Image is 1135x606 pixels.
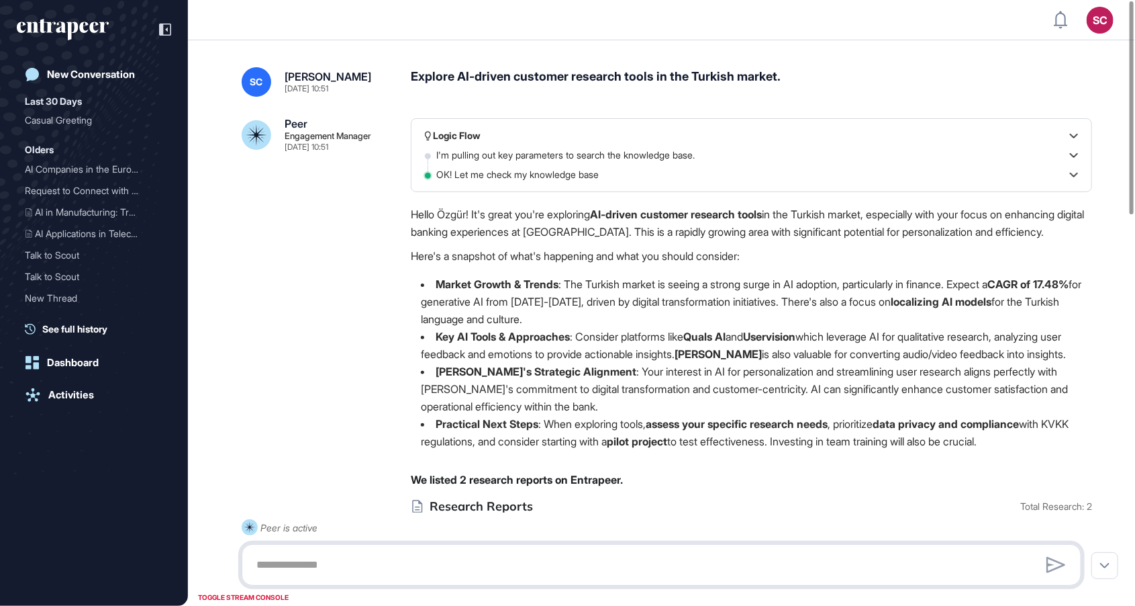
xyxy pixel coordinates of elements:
li: : Your interest in AI for personalization and streamlining user research aligns perfectly with [P... [411,363,1092,415]
strong: assess your specific research needs [646,417,828,431]
li: : The Turkish market is seeing a strong surge in AI adoption, particularly in finance. Expect a f... [411,275,1092,328]
div: New Conversation [47,69,135,81]
div: Engagement Manager [285,132,371,140]
div: Talk to Scout [25,266,163,288]
div: Peer [285,118,307,129]
strong: Uservision [743,330,795,343]
span: See full history [42,322,107,336]
p: Hello Özgür! It's great you're exploring in the Turkish market, especially with your focus on enh... [411,206,1092,241]
strong: Practical Next Steps [436,417,538,431]
strong: [PERSON_NAME] [675,347,762,361]
div: entrapeer-logo [17,19,109,40]
strong: AI-driven customer research tools [590,208,762,221]
p: I'm pulling out key parameters to search the knowledge base. [436,148,708,162]
div: [PERSON_NAME] [285,71,371,82]
div: Talk to Scout [25,245,163,266]
div: Request to Connect with Tracy [25,180,163,202]
div: AI in Manufacturing: Tran... [25,202,152,223]
div: AI in Manufacturing: Transforming Processes and Enhancing Efficiency [25,202,163,223]
div: Total Research: 2 [1020,501,1092,512]
div: Recent Use Cases of Gold ... [25,309,152,331]
div: Peer is active [261,519,318,536]
strong: CAGR of 17.48% [987,277,1069,291]
button: SC [1087,7,1114,34]
div: Explore AI-driven customer research tools in the Turkish market. [411,67,1092,97]
p: Here's a snapshot of what's happening and what you should consider: [411,247,1092,265]
strong: [PERSON_NAME]'s Strategic Alignment [436,365,636,378]
div: Talk to Scout [25,266,152,288]
div: Request to Connect with T... [25,180,152,202]
div: AI Applications in Telecommunications: A Comprehensive Scouting Report [25,223,163,245]
div: Casual Greeting [25,110,163,131]
strong: Market Growth & Trends [436,277,558,291]
div: AI Applications in Teleco... [25,223,152,245]
div: New Thread [25,288,152,309]
p: OK! Let me check my knowledge base [436,168,612,181]
a: See full history [25,322,171,336]
strong: data privacy and compliance [873,417,1019,431]
div: New Thread [25,288,163,309]
div: AI Companies in the Europ... [25,159,152,180]
div: Activities [48,389,94,401]
div: [DATE] 10:51 [285,85,328,93]
div: AI Companies in the European Finance Industry [25,159,163,180]
strong: pilot project [607,435,667,448]
div: Recent Use Cases of Gold in the Financial Landscape [25,309,163,331]
li: : When exploring tools, , prioritize with KVKK regulations, and consider starting with a to test ... [411,415,1092,450]
div: Dashboard [47,357,99,369]
strong: localizing AI models [891,295,991,308]
a: Activities [17,382,171,408]
div: TOGGLE STREAM CONSOLE [195,589,292,606]
a: New Conversation [17,61,171,88]
div: Talk to Scout [25,245,152,266]
div: Last 30 Days [25,93,82,110]
div: We listed 2 research reports on Entrapeer. [411,471,1092,488]
div: Logic Flow [425,129,481,142]
strong: Quals AI [683,330,726,343]
li: : Consider platforms like and which leverage AI for qualitative research, analyzing user feedback... [411,328,1092,363]
strong: Key AI Tools & Approaches [436,330,570,343]
div: [DATE] 10:51 [285,143,328,151]
div: Research Reports [411,499,1092,514]
div: Olders [25,142,54,158]
span: SC [250,77,263,87]
div: Casual Greeting [25,110,152,131]
a: Dashboard [17,349,171,376]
